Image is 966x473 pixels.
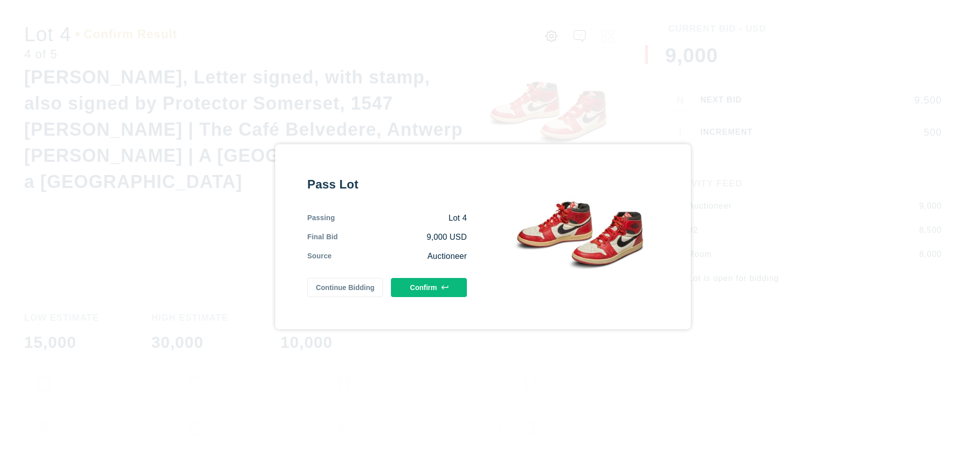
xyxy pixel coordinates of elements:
[335,213,467,224] div: Lot 4
[332,251,467,262] div: Auctioneer
[307,176,467,193] div: Pass Lot
[307,251,332,262] div: Source
[307,232,338,243] div: Final Bid
[307,278,383,297] button: Continue Bidding
[307,213,335,224] div: Passing
[391,278,467,297] button: Confirm
[338,232,467,243] div: 9,000 USD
